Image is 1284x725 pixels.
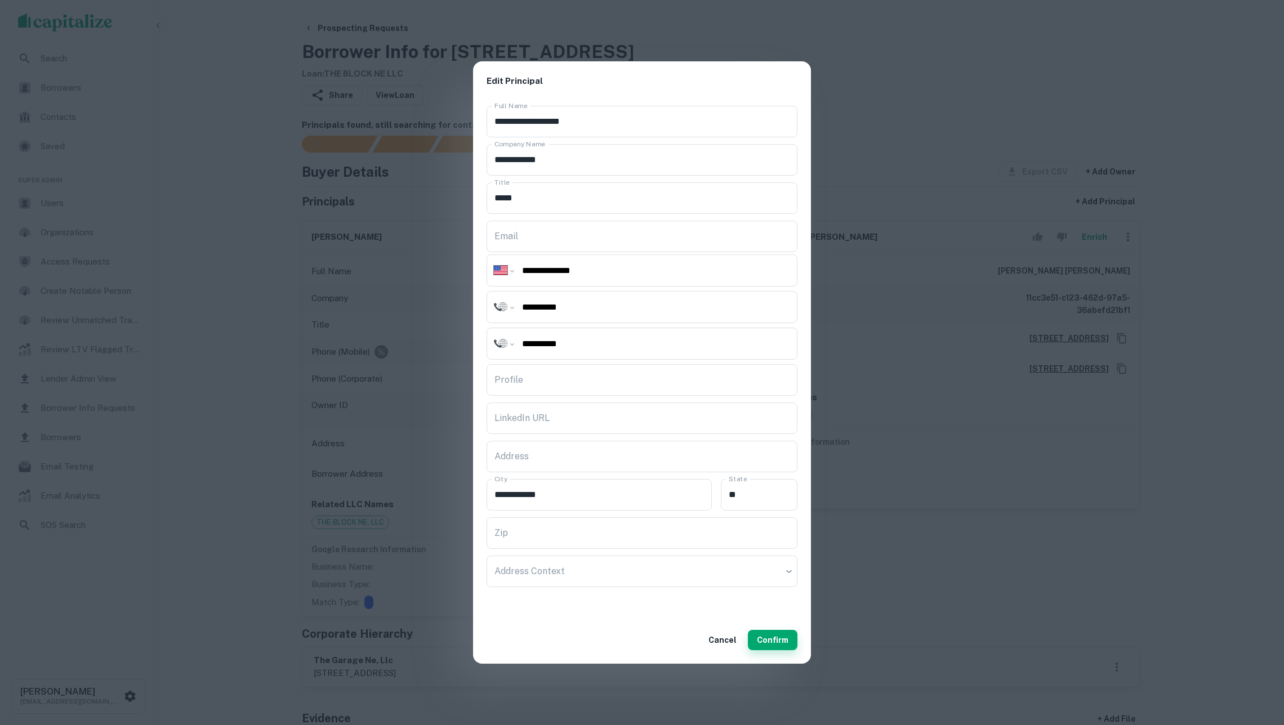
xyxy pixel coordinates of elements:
[487,556,797,587] div: ​
[494,139,545,149] label: Company Name
[494,101,528,110] label: Full Name
[748,630,797,650] button: Confirm
[494,474,507,484] label: City
[704,630,741,650] button: Cancel
[1228,635,1284,689] iframe: Chat Widget
[729,474,747,484] label: State
[494,177,510,187] label: Title
[473,61,811,101] h2: Edit Principal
